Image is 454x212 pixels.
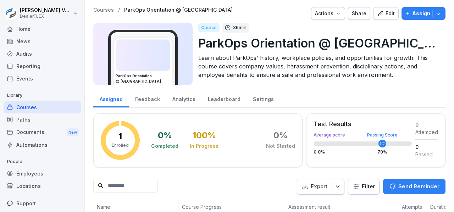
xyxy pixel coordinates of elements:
button: Send Reminder [383,179,445,194]
a: Courses [4,101,81,113]
a: News [4,35,81,48]
a: Leaderboard [201,89,247,107]
p: People [4,156,81,167]
p: Export [311,183,327,191]
a: Automations [4,139,81,151]
div: Passing Score [367,133,398,137]
a: Settings [247,89,280,107]
div: 100 % [193,131,216,140]
div: Share [352,10,366,17]
a: Home [4,23,81,35]
div: Average score [314,133,412,137]
a: Employees [4,167,81,180]
p: / [118,7,120,13]
a: Analytics [166,89,201,107]
div: Not Started [266,143,295,150]
p: Learn about ParkOps' history, workplace policies, and opportunities for growth. This course cover... [198,54,440,79]
div: New [67,128,79,136]
button: Export [297,179,344,195]
div: 0 [415,143,438,151]
a: Locations [4,180,81,192]
button: Share [348,7,370,20]
div: 70 % [377,150,387,154]
div: 0 % [273,131,288,140]
p: DealerFLEX [20,14,72,19]
a: DocumentsNew [4,126,81,139]
div: Attemped [415,128,438,136]
a: Audits [4,48,81,60]
div: Passed [415,151,438,158]
div: In Progress [190,143,218,150]
h3: ParkOps Orientation @ [GEOGRAPHIC_DATA] [116,73,170,84]
p: Assessment result [288,203,395,211]
div: Support [4,197,81,210]
button: Filter [348,179,379,194]
div: Edit [377,10,395,17]
p: Library [4,90,81,101]
div: 0.0 % [314,150,412,154]
div: Documents [4,126,81,139]
p: 1 [118,132,122,141]
button: Actions [311,7,345,20]
div: Completed [151,143,178,150]
p: Assign [412,10,430,17]
div: 0 [415,121,438,128]
p: Attempts [402,203,423,211]
button: Edit [373,7,399,20]
a: Feedback [129,89,166,107]
a: ParkOps Orientation @ [GEOGRAPHIC_DATA] [124,7,233,13]
button: Assign [402,7,445,20]
div: Filter [353,183,375,190]
p: ParkOps Orientation @ [GEOGRAPHIC_DATA] [198,34,440,52]
p: Enrolled [112,142,129,149]
p: [PERSON_NAME] Varoutsos [20,7,72,13]
p: Name [97,203,175,211]
div: 0 % [158,131,172,140]
a: Reporting [4,60,81,72]
a: Events [4,72,81,85]
p: Send Reminder [398,183,439,190]
p: 36 min [233,24,247,31]
p: Course Progress [182,203,281,211]
a: Paths [4,113,81,126]
div: Test Results [314,121,412,127]
a: Assigned [93,89,129,107]
a: Courses [93,7,114,13]
div: Course [198,23,220,32]
div: Actions [315,10,341,17]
